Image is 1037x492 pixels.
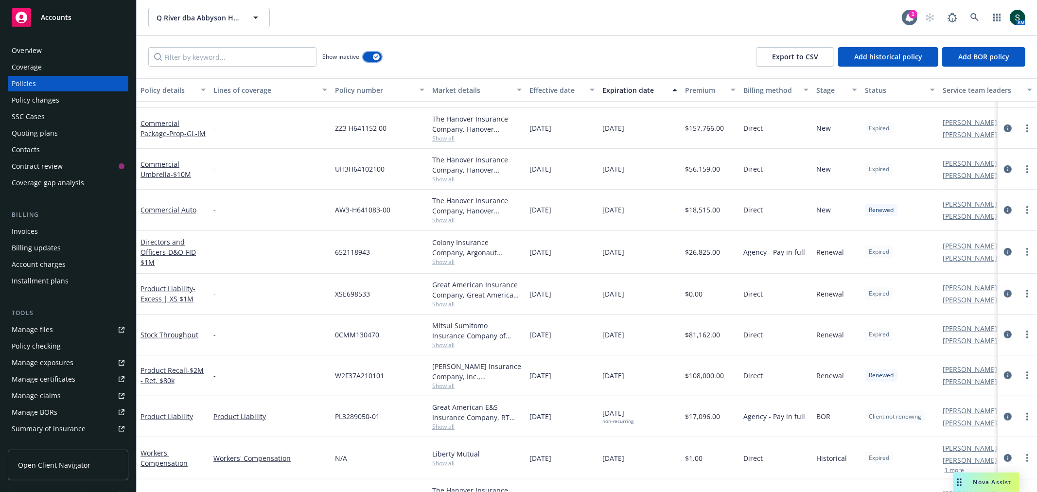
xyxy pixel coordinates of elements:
[8,109,128,124] a: SSC Cases
[816,247,844,257] span: Renewal
[953,473,966,492] div: Drag to move
[8,125,128,141] a: Quoting plans
[432,175,522,183] span: Show all
[12,438,74,453] div: Policy AI ingestions
[869,289,889,298] span: Expired
[141,366,204,385] a: Product Recall
[335,411,380,422] span: PL3289050-01
[685,370,724,381] span: $108,000.00
[602,289,624,299] span: [DATE]
[854,52,922,61] span: Add historical policy
[213,247,216,257] span: -
[213,205,216,215] span: -
[529,370,551,381] span: [DATE]
[973,478,1012,486] span: Nova Assist
[1021,123,1033,134] a: more
[743,85,798,95] div: Billing method
[772,52,818,61] span: Export to CSV
[943,455,997,465] a: [PERSON_NAME]
[335,247,370,257] span: 652118943
[432,258,522,266] span: Show all
[331,78,428,102] button: Policy number
[8,438,128,453] a: Policy AI ingestions
[213,123,216,133] span: -
[816,453,847,463] span: Historical
[1021,246,1033,258] a: more
[12,240,61,256] div: Billing updates
[943,117,997,127] a: [PERSON_NAME]
[743,123,763,133] span: Direct
[945,467,964,473] button: 1 more
[602,164,624,174] span: [DATE]
[8,224,128,239] a: Invoices
[12,371,75,387] div: Manage certificates
[529,453,551,463] span: [DATE]
[141,448,188,468] a: Workers' Compensation
[685,453,703,463] span: $1.00
[432,216,522,224] span: Show all
[18,460,90,470] span: Open Client Navigator
[939,78,1036,102] button: Service team leaders
[141,85,195,95] div: Policy details
[12,224,38,239] div: Invoices
[943,241,997,251] a: [PERSON_NAME]
[943,211,997,221] a: [PERSON_NAME]
[12,355,73,370] div: Manage exposures
[12,322,53,337] div: Manage files
[869,330,889,339] span: Expired
[12,158,63,174] div: Contract review
[12,421,86,437] div: Summary of insurance
[141,412,193,421] a: Product Liability
[12,109,45,124] div: SSC Cases
[335,205,390,215] span: AW3-H641083-00
[816,330,844,340] span: Renewal
[8,338,128,354] a: Policy checking
[335,330,379,340] span: 0CMM130470
[943,8,962,27] a: Report a Bug
[167,129,206,138] span: - Prop-GL-IM
[8,421,128,437] a: Summary of insurance
[1002,204,1014,216] a: circleInformation
[12,142,40,158] div: Contacts
[8,257,128,272] a: Account charges
[213,411,327,422] a: Product Liability
[685,247,720,257] span: $26,825.00
[141,366,204,385] span: - $2M - Ret. $80k
[943,282,997,293] a: [PERSON_NAME]
[529,85,584,95] div: Effective date
[322,53,359,61] span: Show inactive
[335,370,384,381] span: W2F37A210101
[12,388,61,404] div: Manage claims
[943,253,997,263] a: [PERSON_NAME]
[335,453,347,463] span: N/A
[141,159,191,179] a: Commercial Umbrella
[681,78,739,102] button: Premium
[12,257,66,272] div: Account charges
[943,335,997,346] a: [PERSON_NAME]
[861,78,939,102] button: Status
[213,289,216,299] span: -
[943,199,997,209] a: [PERSON_NAME]
[432,300,522,308] span: Show all
[12,273,69,289] div: Installment plans
[685,164,720,174] span: $56,159.00
[869,412,921,421] span: Client not renewing
[137,78,210,102] button: Policy details
[865,85,924,95] div: Status
[739,78,812,102] button: Billing method
[157,13,241,23] span: Q River dba Abbyson Home
[943,85,1021,95] div: Service team leaders
[602,123,624,133] span: [DATE]
[1002,288,1014,299] a: circleInformation
[743,330,763,340] span: Direct
[816,85,846,95] div: Stage
[432,361,522,382] div: [PERSON_NAME] Insurance Company, Inc., [PERSON_NAME] Group
[432,195,522,216] div: The Hanover Insurance Company, Hanover Insurance Group
[1002,411,1014,422] a: circleInformation
[213,453,327,463] a: Workers' Compensation
[8,142,128,158] a: Contacts
[529,164,551,174] span: [DATE]
[816,164,831,174] span: New
[756,47,834,67] button: Export to CSV
[12,92,59,108] div: Policy changes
